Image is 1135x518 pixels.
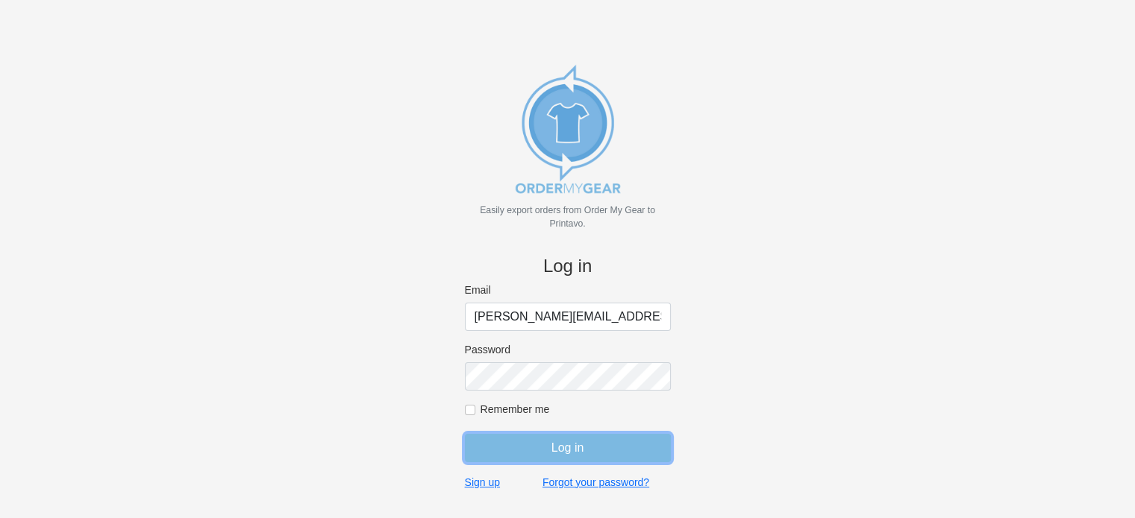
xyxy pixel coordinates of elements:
[465,203,671,230] p: Easily export orders from Order My Gear to Printavo.
[465,256,671,277] h4: Log in
[465,283,671,297] label: Email
[465,434,671,462] input: Log in
[465,476,500,489] a: Sign up
[493,54,642,203] img: new_omg_export_logo-652582c309f788888370c3373ec495a74b7b3fc93c8838f76510ecd25890bcc4.png
[465,343,671,356] label: Password
[481,402,671,416] label: Remember me
[543,476,649,489] a: Forgot your password?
